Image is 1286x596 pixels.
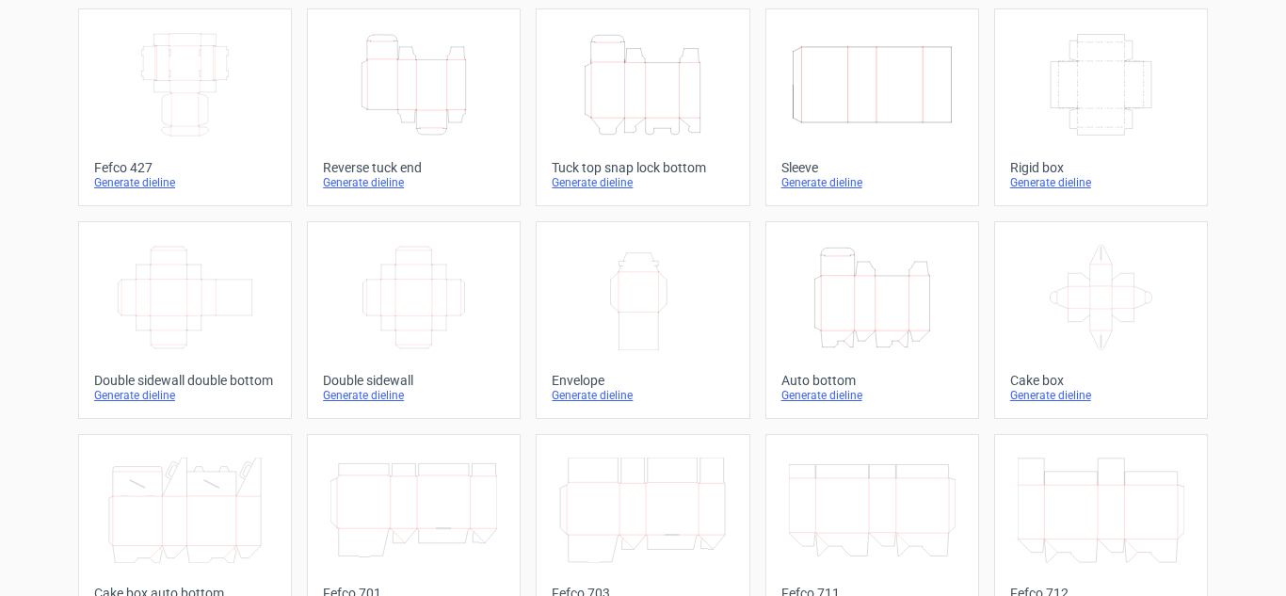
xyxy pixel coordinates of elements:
a: SleeveGenerate dieline [765,8,979,206]
a: Double sidewall double bottomGenerate dieline [78,221,292,419]
a: Reverse tuck endGenerate dieline [307,8,521,206]
div: Rigid box [1010,160,1192,175]
div: Generate dieline [781,388,963,403]
div: Double sidewall [323,373,505,388]
div: Double sidewall double bottom [94,373,276,388]
div: Generate dieline [94,175,276,190]
a: Double sidewallGenerate dieline [307,221,521,419]
div: Sleeve [781,160,963,175]
div: Generate dieline [552,388,733,403]
div: Reverse tuck end [323,160,505,175]
div: Generate dieline [1010,388,1192,403]
div: Generate dieline [1010,175,1192,190]
a: Cake boxGenerate dieline [994,221,1208,419]
div: Generate dieline [323,175,505,190]
div: Cake box [1010,373,1192,388]
div: Generate dieline [552,175,733,190]
a: EnvelopeGenerate dieline [536,221,749,419]
a: Fefco 427Generate dieline [78,8,292,206]
div: Tuck top snap lock bottom [552,160,733,175]
div: Auto bottom [781,373,963,388]
a: Tuck top snap lock bottomGenerate dieline [536,8,749,206]
div: Envelope [552,373,733,388]
div: Generate dieline [323,388,505,403]
div: Generate dieline [94,388,276,403]
div: Generate dieline [781,175,963,190]
div: Fefco 427 [94,160,276,175]
a: Rigid boxGenerate dieline [994,8,1208,206]
a: Auto bottomGenerate dieline [765,221,979,419]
